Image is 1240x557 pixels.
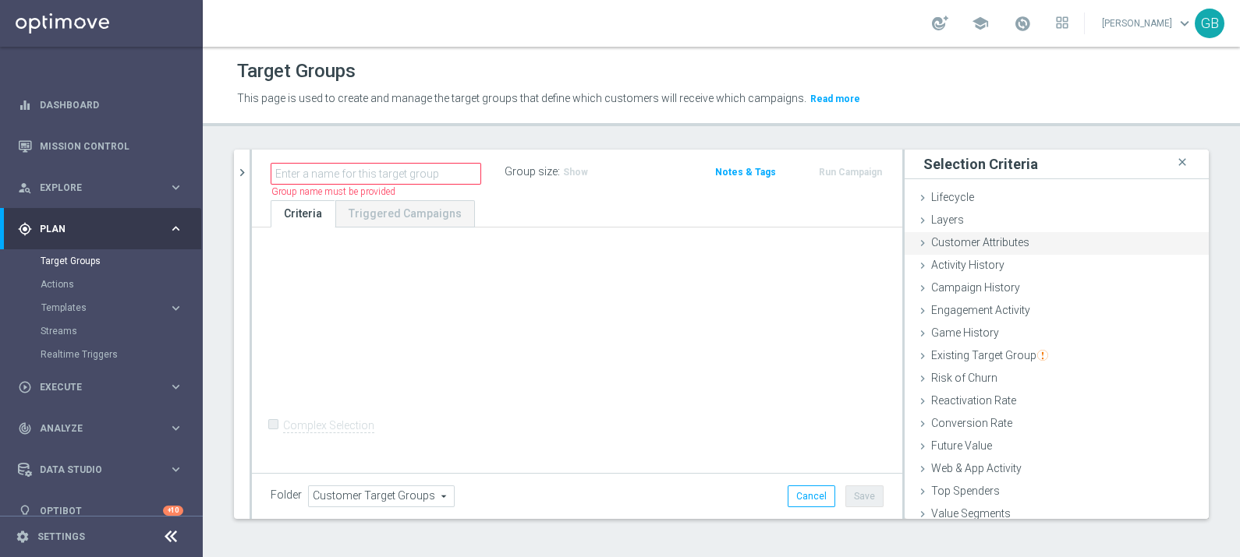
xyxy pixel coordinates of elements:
[163,506,183,516] div: +10
[931,394,1016,407] span: Reactivation Rate
[40,84,183,125] a: Dashboard
[41,343,201,366] div: Realtime Triggers
[931,326,999,339] span: Game History
[40,183,168,192] span: Explore
[18,222,168,236] div: Plan
[17,99,184,111] button: equalizer Dashboard
[168,421,183,435] i: keyboard_arrow_right
[845,485,884,507] button: Save
[18,380,32,394] i: play_circle_outline
[237,60,356,83] h1: Target Groups
[931,507,1011,520] span: Value Segments
[41,325,162,337] a: Streams
[18,421,32,435] i: track_changes
[1174,152,1190,173] i: close
[40,424,168,433] span: Analyze
[714,164,778,181] button: Notes & Tags
[931,281,1020,294] span: Campaign History
[1100,12,1195,35] a: [PERSON_NAME]keyboard_arrow_down
[235,165,250,180] i: chevron_right
[40,382,168,392] span: Execute
[37,532,85,541] a: Settings
[16,530,30,544] i: settings
[931,417,1012,429] span: Conversion Rate
[41,319,201,343] div: Streams
[41,255,162,267] a: Target Groups
[505,165,558,178] label: Group size
[17,464,184,476] button: Data Studio keyboard_arrow_right
[168,301,183,316] i: keyboard_arrow_right
[234,150,250,196] button: chevron_right
[931,213,964,226] span: Layers
[41,348,162,361] a: Realtime Triggers
[17,381,184,393] button: play_circle_outline Execute keyboard_arrow_right
[18,222,32,236] i: gps_fixed
[168,180,183,195] i: keyboard_arrow_right
[18,125,183,167] div: Mission Control
[41,303,153,312] span: Templates
[931,462,1022,474] span: Web & App Activity
[931,485,1000,497] span: Top Spenders
[18,181,32,195] i: person_search
[41,303,168,312] div: Templates
[17,422,184,435] button: track_changes Analyze keyboard_arrow_right
[168,379,183,394] i: keyboard_arrow_right
[18,504,32,518] i: lightbulb
[41,296,201,319] div: Templates
[271,163,481,185] input: Enter a name for this target group
[931,236,1029,249] span: Customer Attributes
[558,165,560,178] label: :
[18,380,168,394] div: Execute
[18,421,168,435] div: Analyze
[931,372,997,384] span: Risk of Churn
[335,200,475,227] a: Triggered Campaigns
[17,140,184,153] button: Mission Control
[168,221,183,236] i: keyboard_arrow_right
[41,273,201,296] div: Actions
[41,278,162,291] a: Actions
[271,488,302,502] label: Folder
[17,223,184,235] button: gps_fixed Plan keyboard_arrow_right
[168,462,183,477] i: keyboard_arrow_right
[271,200,335,227] a: Criteria
[923,155,1038,173] h3: Selection Criteria
[40,224,168,234] span: Plan
[18,490,183,531] div: Optibot
[18,181,168,195] div: Explore
[271,185,395,199] label: Group name must be provided
[931,259,1004,271] span: Activity History
[17,182,184,194] button: person_search Explore keyboard_arrow_right
[931,349,1048,361] span: Existing Target Group
[972,15,989,32] span: school
[40,125,183,167] a: Mission Control
[283,418,374,433] label: Complex Selection
[1195,9,1224,38] div: GB
[18,98,32,112] i: equalizer
[41,249,201,273] div: Target Groups
[237,92,806,104] span: This page is used to create and manage the target groups that define which customers will receive...
[788,485,835,507] button: Cancel
[40,490,163,531] a: Optibot
[17,505,184,517] button: lightbulb Optibot +10
[18,84,183,125] div: Dashboard
[41,301,184,314] button: Templates keyboard_arrow_right
[809,90,862,108] button: Read more
[931,304,1030,316] span: Engagement Activity
[18,463,168,477] div: Data Studio
[40,465,168,474] span: Data Studio
[931,191,974,203] span: Lifecycle
[931,439,992,452] span: Future Value
[1176,15,1193,32] span: keyboard_arrow_down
